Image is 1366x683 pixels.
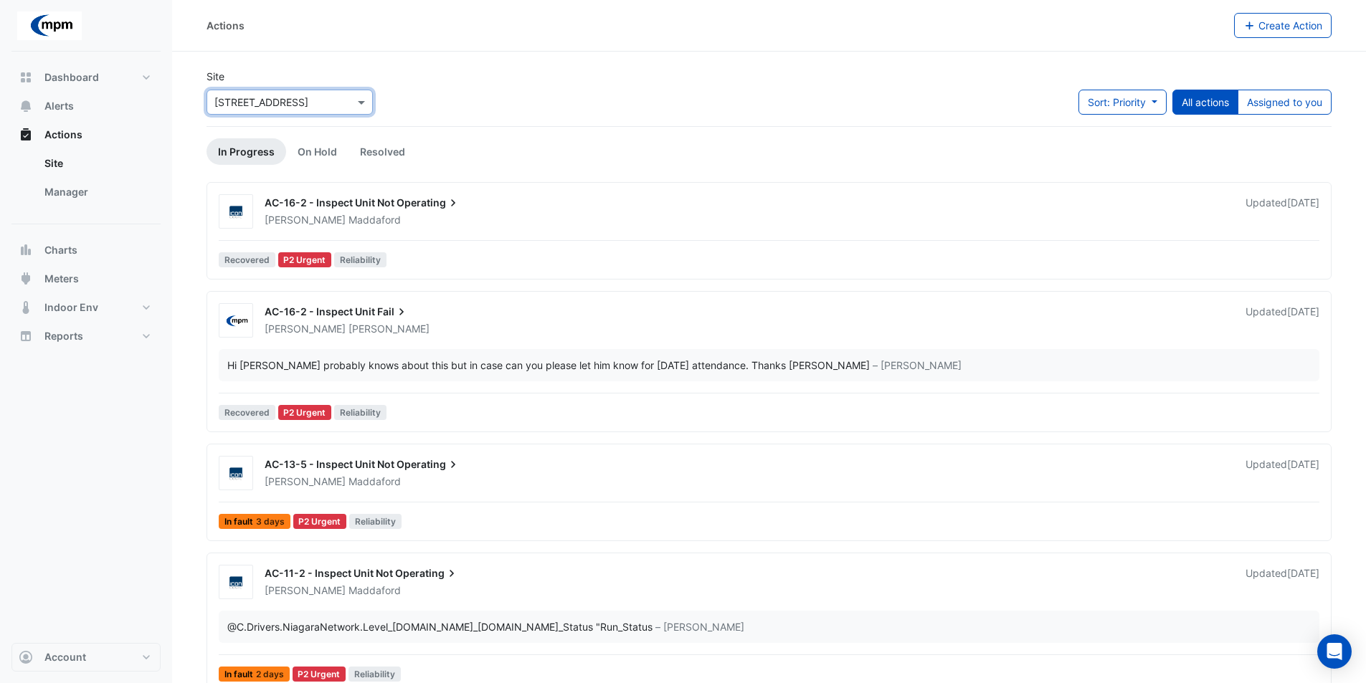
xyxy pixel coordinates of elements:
span: Operating [397,196,460,210]
a: Site [33,149,161,178]
img: MPM [219,314,252,328]
span: Charts [44,243,77,257]
div: P2 Urgent [278,405,332,420]
a: On Hold [286,138,348,165]
app-icon: Dashboard [19,70,33,85]
span: Reliability [349,514,402,529]
div: Updated [1246,305,1319,336]
span: [PERSON_NAME] [348,322,430,336]
span: [PERSON_NAME] [265,475,346,487]
a: Resolved [348,138,417,165]
app-icon: Alerts [19,99,33,113]
span: Fail [377,305,409,319]
span: Wed 20-Aug-2025 15:32 AWST [1287,196,1319,209]
span: Indoor Env [44,300,98,315]
button: Meters [11,264,161,293]
span: Reports [44,329,83,343]
button: Account [11,643,161,672]
span: Alerts [44,99,74,113]
span: 3 days [256,517,285,526]
span: Create Action [1258,19,1322,32]
button: Indoor Env [11,293,161,322]
span: Sort: Priority [1088,96,1146,108]
button: Actions [11,120,161,149]
button: Assigned to you [1238,90,1332,115]
span: Reliability [334,405,386,420]
span: [PERSON_NAME] [265,584,346,596]
button: Dashboard [11,63,161,92]
img: Company Logo [17,11,82,40]
span: AC-13-5 - Inspect Unit Not [265,458,394,470]
span: – [PERSON_NAME] [655,619,744,634]
app-icon: Charts [19,243,33,257]
button: Reports [11,322,161,350]
button: Charts [11,236,161,264]
app-icon: Actions [19,128,33,142]
span: Actions [44,128,82,142]
span: Dashboard [44,70,99,85]
span: [PERSON_NAME] [265,323,346,335]
span: – [PERSON_NAME] [873,358,962,373]
span: Fri 08-Aug-2025 15:02 AWST [1287,305,1319,317]
span: Reliability [334,252,386,267]
div: @C.Drivers.NiagaraNetwork.Level_[DOMAIN_NAME]_[DOMAIN_NAME]_Status "Run_Status [227,619,653,634]
div: Actions [11,149,161,212]
span: Operating [397,457,460,472]
span: Reliability [348,667,401,682]
span: Recovered [219,252,275,267]
span: AC-16-2 - Inspect Unit [265,305,375,317]
span: Maddaford [348,474,401,489]
span: AC-16-2 - Inspect Unit Not [265,196,394,209]
app-icon: Meters [19,272,33,286]
span: 2 days [256,670,284,679]
span: Maddaford [348,213,401,227]
a: In Progress [207,138,286,165]
button: All actions [1172,90,1238,115]
div: P2 Urgent [293,667,346,682]
div: Updated [1246,566,1319,598]
app-icon: Reports [19,329,33,343]
img: Icon Logic [219,467,252,481]
span: Thu 24-Jul-2025 13:03 AWST [1287,458,1319,470]
app-icon: Indoor Env [19,300,33,315]
span: Maddaford [348,583,401,598]
div: Actions [207,18,245,33]
img: Icon Logic [219,205,252,219]
img: Icon Logic [219,575,252,590]
span: [PERSON_NAME] [265,214,346,226]
div: Updated [1246,196,1319,227]
div: Open Intercom Messenger [1317,634,1352,669]
span: AC-11-2 - Inspect Unit Not [265,567,393,579]
div: P2 Urgent [278,252,332,267]
span: In fault [219,667,290,682]
div: P2 Urgent [293,514,347,529]
span: Thu 24-Jul-2025 12:02 AWST [1287,567,1319,579]
div: Hi [PERSON_NAME] probably knows about this but in case can you please let him know for [DATE] att... [227,358,870,373]
span: Operating [395,566,459,581]
span: In fault [219,514,290,529]
button: Create Action [1234,13,1332,38]
a: Manager [33,178,161,206]
span: Meters [44,272,79,286]
span: Recovered [219,405,275,420]
button: Alerts [11,92,161,120]
div: Updated [1246,457,1319,489]
span: Account [44,650,86,664]
label: Site [207,69,224,84]
button: Sort: Priority [1078,90,1167,115]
